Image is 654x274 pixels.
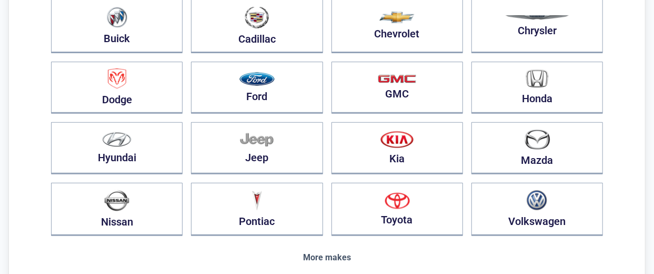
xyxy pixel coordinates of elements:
button: Mazda [471,122,603,174]
button: Kia [331,122,463,174]
button: Volkswagen [471,183,603,236]
button: Toyota [331,183,463,236]
button: Pontiac [191,183,323,236]
button: GMC [331,62,463,114]
button: Dodge [51,62,183,114]
button: Nissan [51,183,183,236]
button: Honda [471,62,603,114]
div: More makes [51,253,603,262]
button: Ford [191,62,323,114]
button: Hyundai [51,122,183,174]
button: Jeep [191,122,323,174]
